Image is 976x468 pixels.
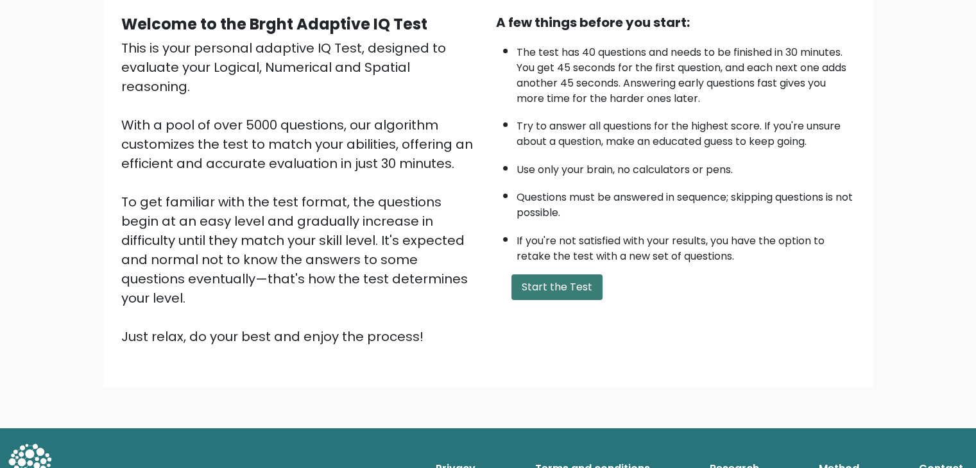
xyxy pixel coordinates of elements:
[517,227,855,264] li: If you're not satisfied with your results, you have the option to retake the test with a new set ...
[517,38,855,106] li: The test has 40 questions and needs to be finished in 30 minutes. You get 45 seconds for the firs...
[121,38,481,346] div: This is your personal adaptive IQ Test, designed to evaluate your Logical, Numerical and Spatial ...
[517,156,855,178] li: Use only your brain, no calculators or pens.
[121,13,427,35] b: Welcome to the Brght Adaptive IQ Test
[517,112,855,149] li: Try to answer all questions for the highest score. If you're unsure about a question, make an edu...
[496,13,855,32] div: A few things before you start:
[511,274,603,300] button: Start the Test
[517,183,855,221] li: Questions must be answered in sequence; skipping questions is not possible.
